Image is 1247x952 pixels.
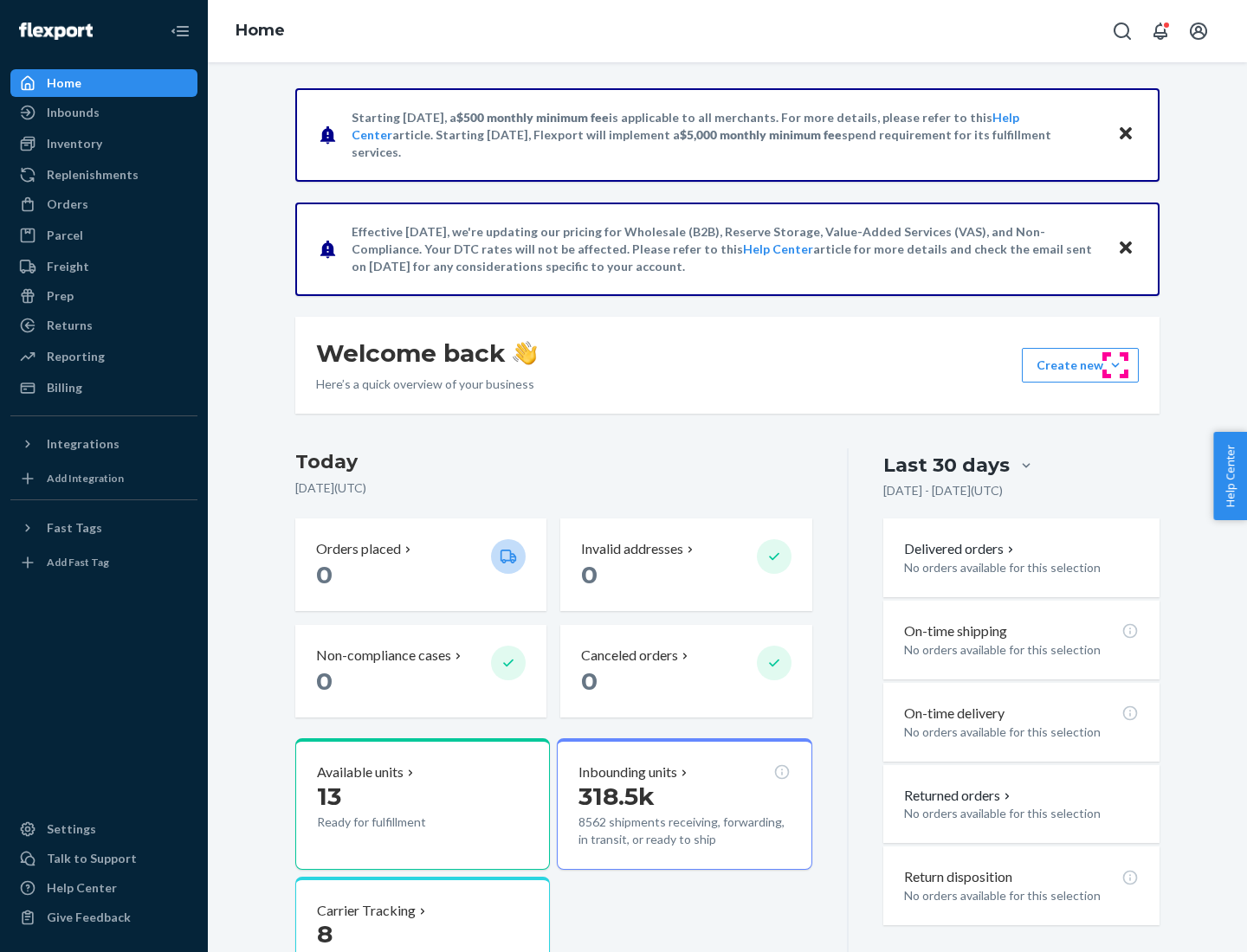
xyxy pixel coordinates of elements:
[10,874,197,902] a: Help Center
[560,518,811,611] button: Invalid addresses 0
[904,887,1139,904] p: No orders available for this selection
[47,317,93,334] div: Returns
[581,666,598,696] span: 0
[578,762,677,782] p: Inbounding units
[10,130,197,158] a: Inventory
[10,282,197,310] a: Prep
[47,820,96,838] div: Settings
[317,919,333,949] span: 8
[1115,236,1137,261] button: Close
[883,452,1010,479] div: Last 30 days
[10,343,197,370] a: Reporting
[316,560,333,589] span: 0
[47,879,117,897] div: Help Center
[904,641,1139,659] p: No orders available for this selection
[10,161,197,189] a: Replenishments
[560,625,811,717] button: Canceled orders 0
[47,287,74,305] div: Prep
[1115,122,1137,147] button: Close
[1022,348,1139,383] button: Create new
[883,482,1003,499] p: [DATE] - [DATE] ( UTC )
[513,341,537,365] img: hand-wave emoji
[578,814,790,848] p: 8562 shipments receiving, forwarding, in transit, or ready to ship
[317,814,477,831] p: Ready for fulfillment
[295,738,550,870] button: Available units13Ready for fulfillment
[904,867,1012,887] p: Return disposition
[47,104,100,121] div: Inbounds
[1143,14,1178,48] button: Open notifications
[47,258,89,275] div: Freight
[557,738,811,870] button: Inbounding units318.5k8562 shipments receiving, forwarding, in transit, or ready to ship
[316,376,537,393] p: Here’s a quick overview of your business
[904,805,1139,822] p: No orders available for this selection
[456,110,609,125] span: $500 monthly minimum fee
[10,430,197,458] button: Integrations
[163,14,197,48] button: Close Navigation
[47,555,109,569] div: Add Fast Tag
[317,782,341,811] span: 13
[47,348,105,365] div: Reporting
[10,374,197,402] a: Billing
[10,845,197,872] a: Talk to Support
[316,646,451,666] p: Non-compliance cases
[10,904,197,931] button: Give Feedback
[295,518,546,611] button: Orders placed 0
[10,222,197,249] a: Parcel
[47,227,83,244] div: Parcel
[47,909,131,926] div: Give Feedback
[295,625,546,717] button: Non-compliance cases 0
[47,435,120,453] div: Integrations
[904,559,1139,576] p: No orders available for this selection
[47,74,81,92] div: Home
[19,23,93,40] img: Flexport logo
[904,724,1139,741] p: No orders available for this selection
[295,479,812,497] p: [DATE] ( UTC )
[10,815,197,843] a: Settings
[581,560,598,589] span: 0
[352,223,1101,275] p: Effective [DATE], we're updating our pricing for Wholesale (B2B), Reserve Storage, Value-Added Se...
[316,338,537,369] h1: Welcome back
[904,704,1005,724] p: On-time delivery
[47,850,137,867] div: Talk to Support
[10,312,197,339] a: Returns
[47,135,102,152] div: Inventory
[47,196,88,213] div: Orders
[10,253,197,280] a: Freight
[10,549,197,576] a: Add Fast Tag
[904,621,1007,641] p: On-time shipping
[316,666,333,696] span: 0
[904,786,1014,806] button: Returned orders
[316,539,401,559] p: Orders placed
[10,465,197,492] a: Add Integration
[317,762,404,782] p: Available units
[317,901,416,921] p: Carrier Tracking
[47,166,139,183] div: Replenishments
[47,519,102,537] div: Fast Tags
[352,109,1101,161] p: Starting [DATE], a is applicable to all merchants. For more details, please refer to this article...
[578,782,655,811] span: 318.5k
[680,127,842,142] span: $5,000 monthly minimum fee
[222,6,299,56] ol: breadcrumbs
[1181,14,1216,48] button: Open account menu
[581,539,683,559] p: Invalid addresses
[10,190,197,218] a: Orders
[10,69,197,97] a: Home
[1105,14,1140,48] button: Open Search Box
[10,514,197,542] button: Fast Tags
[904,539,1018,559] button: Delivered orders
[743,241,813,256] a: Help Center
[1213,432,1247,520] button: Help Center
[47,379,82,396] div: Billing
[10,99,197,126] a: Inbounds
[236,21,285,40] a: Home
[47,471,124,486] div: Add Integration
[295,448,812,476] h3: Today
[581,646,678,666] p: Canceled orders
